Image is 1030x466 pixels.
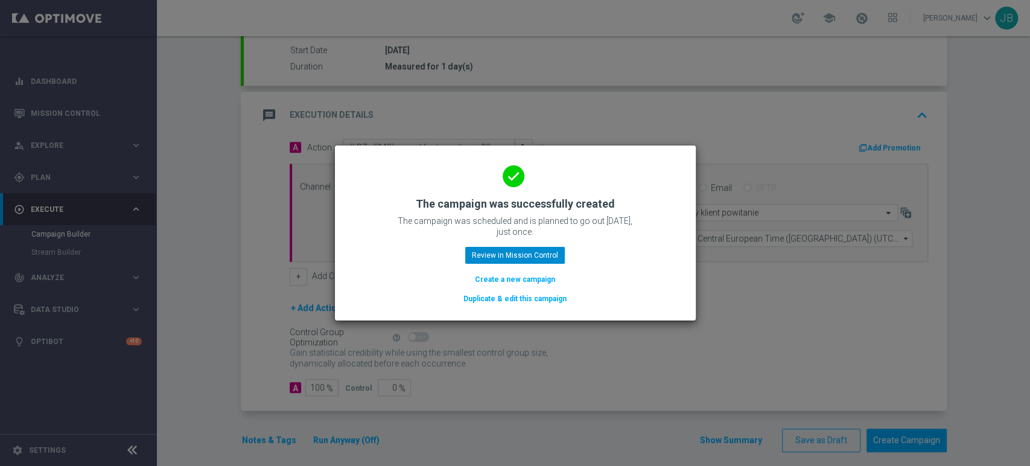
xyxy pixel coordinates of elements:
[474,273,556,286] button: Create a new campaign
[503,165,524,187] i: done
[416,197,615,211] h2: The campaign was successfully created
[395,215,636,237] p: The campaign was scheduled and is planned to go out [DATE], just once.
[465,247,565,264] button: Review in Mission Control
[462,292,568,305] button: Duplicate & edit this campaign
